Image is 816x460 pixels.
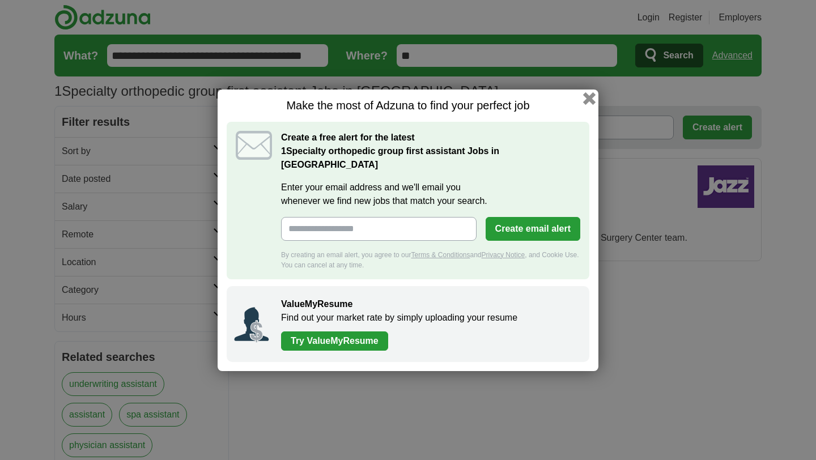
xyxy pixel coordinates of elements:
h2: ValueMyResume [281,297,578,311]
label: Enter your email address and we'll email you whenever we find new jobs that match your search. [281,181,580,208]
strong: Specialty orthopedic group first assistant Jobs in [GEOGRAPHIC_DATA] [281,146,499,169]
a: Try ValueMyResume [281,331,388,351]
span: 1 [281,144,286,158]
h2: Create a free alert for the latest [281,131,580,172]
p: Find out your market rate by simply uploading your resume [281,311,578,325]
div: By creating an email alert, you agree to our and , and Cookie Use. You can cancel at any time. [281,250,580,270]
h1: Make the most of Adzuna to find your perfect job [227,99,589,113]
a: Terms & Conditions [411,251,470,259]
a: Privacy Notice [482,251,525,259]
button: Create email alert [486,217,580,241]
img: icon_email.svg [236,131,272,160]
